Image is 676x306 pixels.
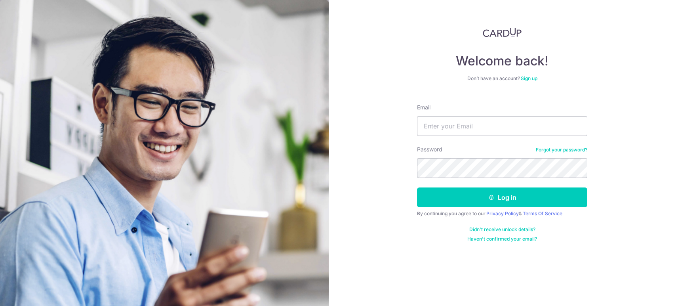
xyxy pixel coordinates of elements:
a: Privacy Policy [486,210,519,216]
input: Enter your Email [417,116,587,136]
a: Forgot your password? [536,147,587,153]
a: Haven't confirmed your email? [467,236,537,242]
a: Sign up [521,75,537,81]
div: By continuing you agree to our & [417,210,587,217]
label: Password [417,145,442,153]
div: Don’t have an account? [417,75,587,82]
h4: Welcome back! [417,53,587,69]
a: Terms Of Service [523,210,562,216]
label: Email [417,103,430,111]
button: Log in [417,187,587,207]
img: CardUp Logo [483,28,522,37]
a: Didn't receive unlock details? [469,226,535,233]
